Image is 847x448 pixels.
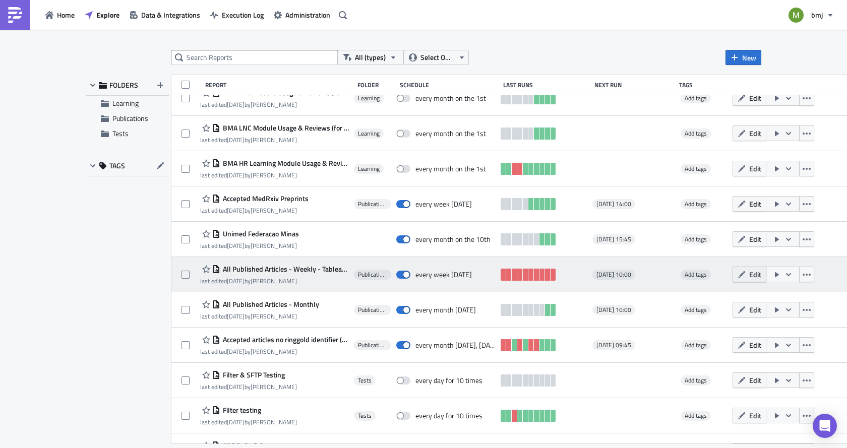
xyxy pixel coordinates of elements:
span: New [742,52,756,63]
span: Edit [749,234,761,244]
time: 2025-08-15T11:29:20Z [227,135,245,145]
button: Edit [733,302,766,317]
time: 2025-08-11T09:48:21Z [227,170,245,180]
button: Select Owner [403,50,469,65]
span: Add tags [685,375,707,385]
span: Add tags [685,340,707,350]
button: bmj [782,4,839,26]
button: Edit [733,125,766,141]
span: Learning [358,130,380,138]
span: Learning [358,94,380,102]
div: every week on Wednesday [415,200,472,209]
div: every month on the 10th [415,235,491,244]
span: [DATE] 14:00 [596,200,631,208]
span: Publications [358,271,387,279]
span: Administration [285,10,330,20]
span: FOLDERS [109,81,138,90]
span: Select Owner [420,52,454,63]
button: Edit [733,408,766,423]
span: Publications [358,341,387,349]
div: Open Intercom Messenger [813,414,837,438]
div: last edited by [PERSON_NAME] [200,312,319,320]
span: Add tags [681,199,711,209]
time: 2025-08-15T11:29:20Z [227,100,245,109]
span: Add tags [681,305,711,315]
div: every month on the 1st [415,94,486,103]
span: Add tags [685,93,707,103]
div: last edited by [PERSON_NAME] [200,171,349,179]
span: All Published Articles - Weekly - Tableau Input [220,265,349,274]
button: Edit [733,196,766,212]
div: every day for 10 times [415,411,482,420]
span: Add tags [681,270,711,280]
div: last edited by [PERSON_NAME] [200,136,349,144]
button: Home [40,7,80,23]
a: Explore [80,7,125,23]
button: Edit [733,372,766,388]
span: Add tags [681,340,711,350]
div: Next Run [594,81,675,89]
div: every month on the 1st [415,129,486,138]
div: last edited by [PERSON_NAME] [200,242,299,249]
div: Last Runs [503,81,589,89]
button: Data & Integrations [125,7,205,23]
span: Edit [749,340,761,350]
button: Administration [269,7,335,23]
div: Schedule [400,81,498,89]
span: Add tags [685,305,707,314]
span: Data & Integrations [141,10,200,20]
span: Add tags [681,234,711,244]
time: 2025-07-11T08:02:50Z [227,241,245,250]
div: last edited by [PERSON_NAME] [200,383,297,391]
input: Search Reports [171,50,338,65]
img: PushMetrics [7,7,23,23]
span: Home [57,10,75,20]
span: Filter & SFTP Testing [220,370,285,379]
span: Add tags [685,199,707,209]
span: Edit [749,410,761,421]
button: All (types) [338,50,403,65]
div: every month on Monday [415,305,476,314]
span: Add tags [685,270,707,279]
span: Learning [358,165,380,173]
time: 2025-07-02T14:39:15Z [227,382,245,392]
span: Tests [358,412,372,420]
div: last edited by [PERSON_NAME] [200,277,349,285]
button: Edit [733,161,766,176]
span: Edit [749,93,761,103]
span: [DATE] 15:45 [596,235,631,243]
div: Folder [357,81,394,89]
div: every week on Monday [415,270,472,279]
span: Edit [749,304,761,315]
span: Add tags [681,93,711,103]
button: Edit [733,90,766,106]
span: Filter testing [220,406,261,415]
button: Edit [733,267,766,282]
div: every day for 10 times [415,376,482,385]
span: bmj [811,10,823,20]
span: Unimed Federacao Minas [220,229,299,238]
span: Add tags [681,129,711,139]
div: every month on Monday, Tuesday, Wednesday, Thursday, Friday, Saturday, Sunday [415,341,496,350]
button: Execution Log [205,7,269,23]
div: last edited by [PERSON_NAME] [200,348,349,355]
span: Edit [749,163,761,174]
button: Edit [733,337,766,353]
span: Add tags [681,375,711,386]
span: Tests [358,376,372,385]
div: Tags [679,81,729,89]
img: Avatar [788,7,805,24]
span: Add tags [685,411,707,420]
div: last edited by [PERSON_NAME] [200,418,297,426]
button: New [725,50,761,65]
span: Publications [112,113,148,123]
span: [DATE] 09:45 [596,341,631,349]
time: 2025-07-29T13:16:00Z [227,311,245,321]
time: 2025-07-29T13:16:13Z [227,276,245,286]
time: 2025-07-30T15:19:23Z [227,347,245,356]
span: Edit [749,375,761,386]
span: Execution Log [222,10,264,20]
span: Tests [112,128,129,139]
